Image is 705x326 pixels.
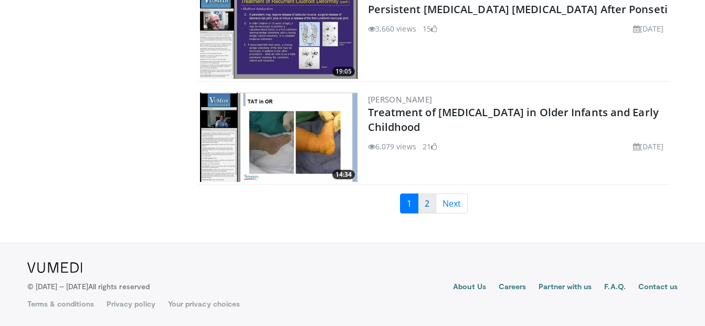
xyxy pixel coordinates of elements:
[368,23,416,34] li: 3,660 views
[423,141,437,152] li: 21
[499,281,527,294] a: Careers
[27,299,94,309] a: Terms & conditions
[200,93,357,182] img: ef5543ab-a467-41a5-8bc5-785510dde00a.300x170_q85_crop-smart_upscale.jpg
[27,262,82,273] img: VuMedi Logo
[368,105,659,134] a: Treatment of [MEDICAL_DATA] in Older Infants and Early Childhood
[539,281,592,294] a: Partner with us
[436,193,468,213] a: Next
[633,23,664,34] li: [DATE]
[27,281,150,292] p: © [DATE] – [DATE]
[200,93,357,182] a: 14:34
[604,281,625,294] a: F.A.Q.
[633,141,664,152] li: [DATE]
[368,2,668,16] a: Persistent [MEDICAL_DATA] [MEDICAL_DATA] After Ponseti
[107,299,155,309] a: Privacy policy
[88,282,150,291] span: All rights reserved
[423,23,437,34] li: 15
[198,193,670,213] nav: Search results pages
[418,193,436,213] a: 2
[368,94,433,105] a: [PERSON_NAME]
[453,281,486,294] a: About Us
[168,299,240,309] a: Your privacy choices
[368,141,416,152] li: 6,079 views
[400,193,418,213] a: 1
[332,67,355,76] span: 19:05
[332,170,355,179] span: 14:34
[638,281,678,294] a: Contact us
